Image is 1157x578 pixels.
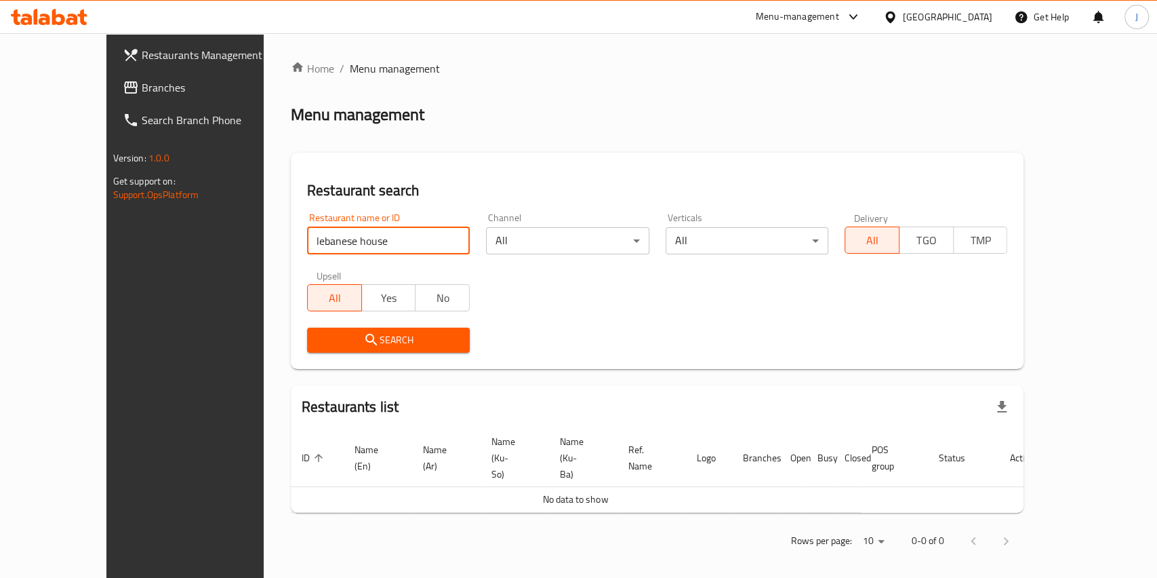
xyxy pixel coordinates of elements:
[491,433,533,482] span: Name (Ku-So)
[313,288,357,308] span: All
[307,328,470,353] button: Search
[999,429,1046,487] th: Action
[790,533,851,550] p: Rows per page:
[142,79,289,96] span: Branches
[302,450,327,466] span: ID
[318,332,459,349] span: Search
[903,9,992,24] div: [GEOGRAPHIC_DATA]
[666,227,828,254] div: All
[354,442,396,474] span: Name (En)
[291,60,334,77] a: Home
[857,531,889,552] div: Rows per page:
[953,227,1008,254] button: TMP
[302,397,399,417] h2: Restaurants list
[486,227,649,254] div: All
[113,149,146,167] span: Version:
[423,442,464,474] span: Name (Ar)
[543,490,608,508] span: No data to show
[112,104,300,136] a: Search Branch Phone
[415,284,470,311] button: No
[291,104,424,126] h2: Menu management
[307,284,362,311] button: All
[686,429,732,487] th: Logo
[340,60,344,77] li: /
[911,533,943,550] p: 0-0 of 0
[112,39,300,71] a: Restaurants Management
[367,288,411,308] span: Yes
[779,429,807,487] th: Open
[756,9,839,25] div: Menu-management
[986,391,1018,423] div: Export file
[905,231,948,250] span: TGO
[112,71,300,104] a: Branches
[291,429,1046,513] table: enhanced table
[142,112,289,128] span: Search Branch Phone
[845,227,899,254] button: All
[959,231,1002,250] span: TMP
[421,288,464,308] span: No
[807,429,834,487] th: Busy
[872,442,912,474] span: POS group
[142,47,289,63] span: Restaurants Management
[1135,9,1138,24] span: J
[834,429,861,487] th: Closed
[361,284,416,311] button: Yes
[628,442,670,474] span: Ref. Name
[307,227,470,254] input: Search for restaurant name or ID..
[560,433,601,482] span: Name (Ku-Ba)
[732,429,779,487] th: Branches
[307,180,1008,201] h2: Restaurant search
[291,60,1024,77] nav: breadcrumb
[939,450,983,466] span: Status
[899,227,954,254] button: TGO
[851,231,894,250] span: All
[148,149,169,167] span: 1.0.0
[350,60,440,77] span: Menu management
[854,213,888,223] label: Delivery
[113,186,199,204] a: Support.OpsPlatform
[317,271,342,280] label: Upsell
[113,172,176,190] span: Get support on:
